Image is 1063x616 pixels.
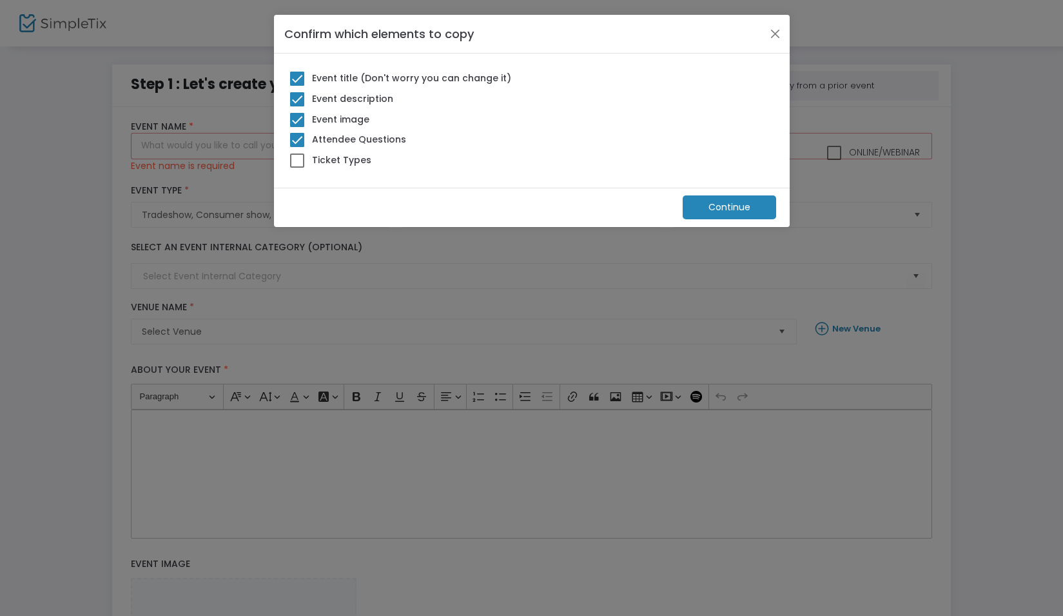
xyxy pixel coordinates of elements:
[309,92,393,105] span: Event description
[683,195,776,219] m-button: Continue
[309,113,369,126] span: Event image
[284,25,474,43] h4: Confirm which elements to copy
[309,72,511,84] span: Event title (Don't worry you can change it)
[309,154,371,166] span: Ticket Types
[766,25,783,42] button: Close
[309,133,406,146] span: Attendee Questions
